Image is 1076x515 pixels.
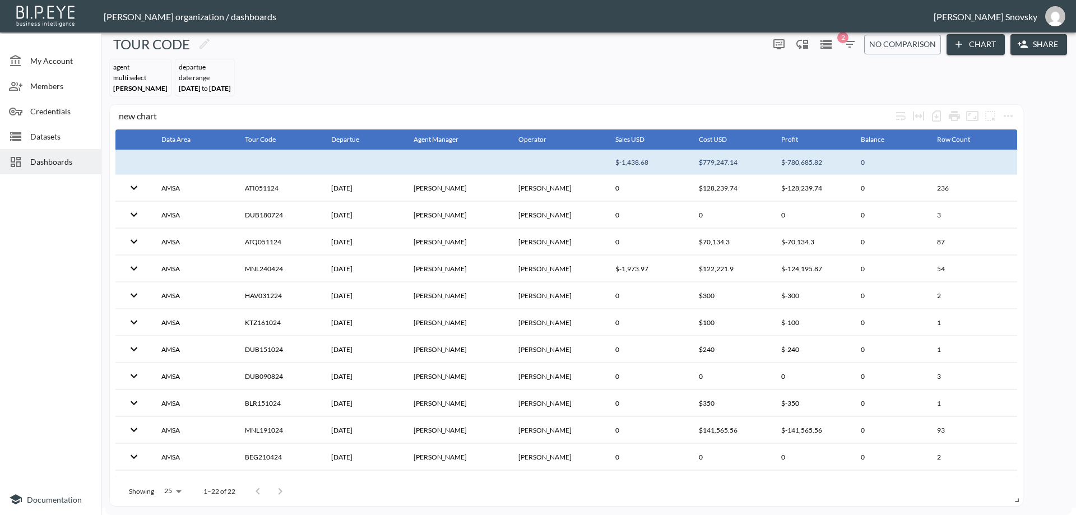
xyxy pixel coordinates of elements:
th: 0 [606,229,690,255]
th: $-350 [772,390,852,416]
th: $-780,685.82 [772,150,852,175]
div: Print [945,107,963,125]
div: 25 [159,484,185,498]
th: $350 [690,390,772,416]
button: more [981,107,999,125]
div: Balance [861,133,884,146]
th: Guy Raveh [405,309,509,336]
th: 3 [928,363,1017,389]
span: Departue [331,133,374,146]
div: Number of rows selected for download: 22 [927,107,945,125]
span: Members [30,80,92,92]
th: 15/11/2024 [322,471,405,497]
th: 0 [606,444,690,470]
button: expand row [124,178,143,197]
button: No comparison [864,35,941,54]
span: Row Count [937,133,985,146]
th: Guy Raveh [405,390,509,416]
th: Ronit Hiki [509,363,606,389]
button: expand row [124,232,143,251]
th: AMSA [152,309,236,336]
th: 0 [690,202,772,228]
button: 2 [841,35,859,53]
p: 1–22 of 22 [203,486,235,496]
span: Attach chart to a group [981,109,999,120]
div: agent [113,63,168,71]
button: more [770,35,788,53]
th: 0 [852,282,928,309]
div: Wrap text [892,107,910,125]
th: 21/04/2024 [322,444,405,470]
svg: Edit [198,37,211,50]
th: HAV031224 [236,282,322,309]
th: DUB090824 [236,363,322,389]
th: BLR151024 [236,390,322,416]
th: Ronit Hiki [509,336,606,363]
th: 03/12/2024 [322,282,405,309]
th: $300 [690,282,772,309]
span: Data Area [161,133,205,146]
th: $-128,239.74 [772,175,852,201]
div: MULTI SELECT [113,73,168,82]
th: $-70,134.3 [772,229,852,255]
span: Dashboards [30,156,92,168]
th: $779,247.14 [690,150,772,175]
button: expand row [124,286,143,305]
th: AMSA [152,229,236,255]
button: expand row [124,393,143,412]
th: 0 [690,363,772,389]
th: DUB151024 [236,336,322,363]
th: AMSA [152,444,236,470]
span: Profit [781,133,813,146]
th: $-141,565.56 [772,417,852,443]
th: 1 [928,336,1017,363]
th: $100 [690,309,772,336]
img: bipeye-logo [14,3,78,28]
th: Guy Raveh [405,471,509,497]
a: Documentation [9,493,92,506]
th: Guy Raveh [405,444,509,470]
th: Ronit Hiki [509,309,606,336]
th: $-64,903.25 [772,471,852,497]
th: 0 [852,150,928,175]
th: 0 [852,202,928,228]
th: Guy Raveh [405,175,509,201]
div: Tour Code [245,133,276,146]
th: 0 [606,363,690,389]
span: [DATE] [DATE] [179,84,231,92]
button: more [999,107,1017,125]
th: Ronit Hiki [509,202,606,228]
th: KTZ161024 [236,309,322,336]
span: Datasets [30,131,92,142]
img: e1d6fdeb492d5bd457900032a53483e8 [1045,6,1065,26]
span: Balance [861,133,899,146]
th: 15/10/2024 [322,390,405,416]
th: ATQ051124 [236,229,322,255]
span: Credentials [30,105,92,117]
th: 18/07/2024 [322,202,405,228]
span: Operator [518,133,561,146]
th: 0 [606,390,690,416]
th: Miriam Rocha [509,444,606,470]
th: ICN151124 [236,471,322,497]
th: $-100 [772,309,852,336]
th: $64,903.25 [690,471,772,497]
span: Sales USD [615,133,659,146]
th: Ronit Hiki [509,229,606,255]
span: Documentation [27,495,82,504]
span: Display settings [770,35,788,53]
span: 2 [837,32,848,43]
th: $240 [690,336,772,363]
th: Guy Raveh [405,417,509,443]
th: Guy Raveh [405,202,509,228]
span: My Account [30,55,92,67]
th: AMSA [152,363,236,389]
span: No comparison [869,38,936,52]
th: MNL191024 [236,417,322,443]
th: 0 [690,444,772,470]
h5: TOUR CODE [113,35,190,53]
th: AMSA [152,417,236,443]
th: 0 [606,471,690,497]
th: $-1,973.97 [606,256,690,282]
th: 236 [928,175,1017,201]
